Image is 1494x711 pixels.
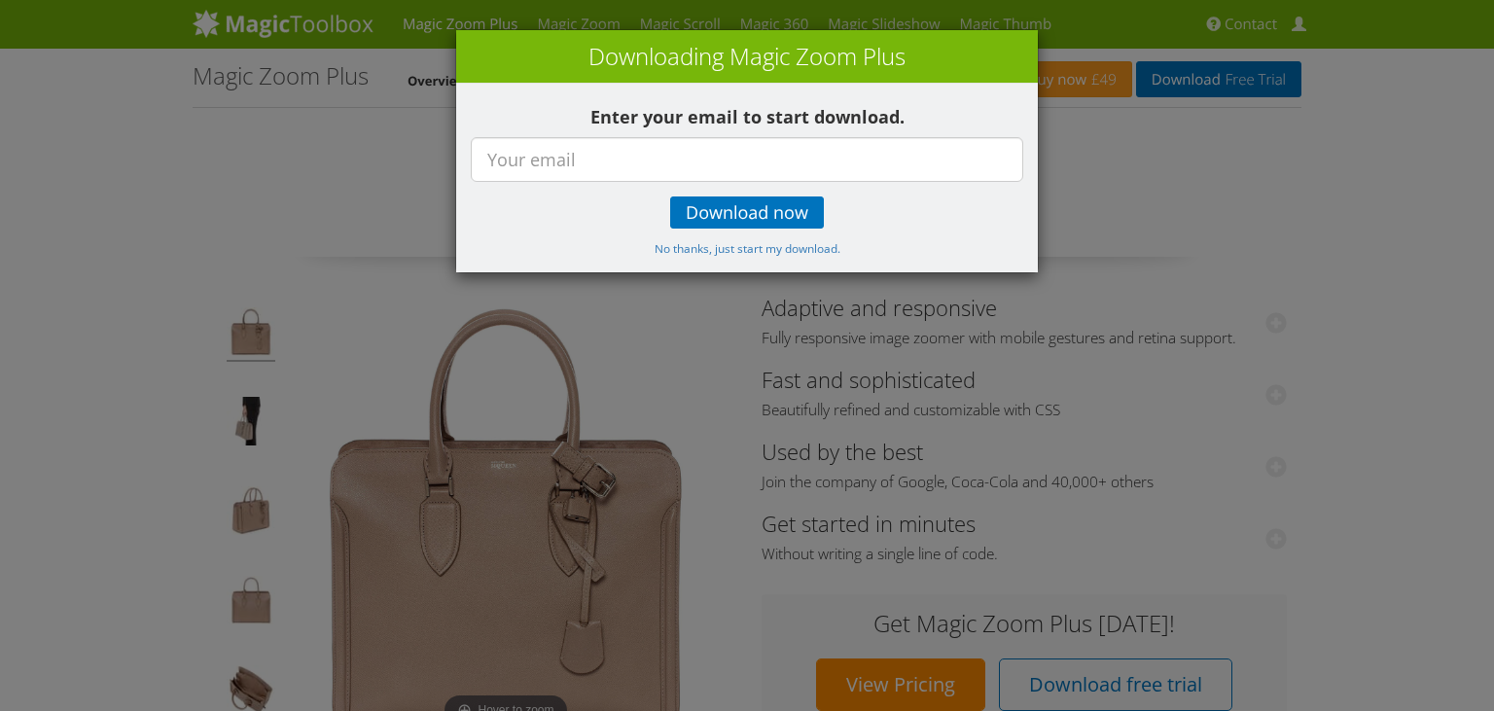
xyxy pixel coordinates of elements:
[655,240,840,256] small: No thanks, just start my download.
[686,205,808,221] span: Download now
[471,137,1023,182] input: Your email
[466,40,1028,73] h3: Downloading Magic Zoom Plus
[590,105,905,128] b: Enter your email to start download.
[655,238,840,257] a: No thanks, just start my download.
[670,196,824,229] a: Download now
